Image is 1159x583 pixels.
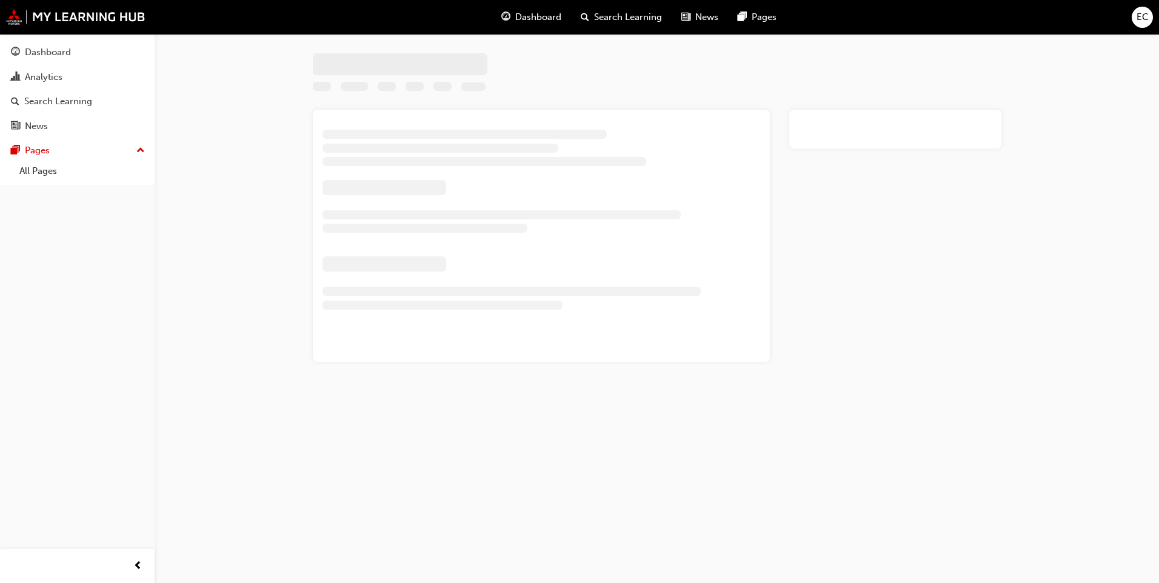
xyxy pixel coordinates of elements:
a: news-iconNews [672,5,728,30]
a: guage-iconDashboard [492,5,571,30]
span: pages-icon [738,10,747,25]
span: Search Learning [594,10,662,24]
a: pages-iconPages [728,5,786,30]
span: News [695,10,718,24]
img: mmal [6,9,145,25]
a: Analytics [5,66,150,88]
span: search-icon [581,10,589,25]
a: News [5,115,150,138]
span: guage-icon [11,47,20,58]
span: Dashboard [515,10,561,24]
a: Search Learning [5,90,150,113]
a: Dashboard [5,41,150,64]
a: search-iconSearch Learning [571,5,672,30]
span: chart-icon [11,72,20,83]
button: DashboardAnalyticsSearch LearningNews [5,39,150,139]
div: Search Learning [24,95,92,108]
a: All Pages [15,162,150,181]
span: Pages [752,10,777,24]
span: news-icon [11,121,20,132]
div: Dashboard [25,45,71,59]
button: EC [1132,7,1153,28]
div: Analytics [25,70,62,84]
button: Pages [5,139,150,162]
span: pages-icon [11,145,20,156]
span: Learning resource code [461,83,486,93]
span: search-icon [11,96,19,107]
div: Pages [25,144,50,158]
span: prev-icon [133,559,142,574]
span: up-icon [136,143,145,159]
span: guage-icon [501,10,510,25]
span: EC [1137,10,1149,24]
span: news-icon [681,10,690,25]
div: News [25,119,48,133]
